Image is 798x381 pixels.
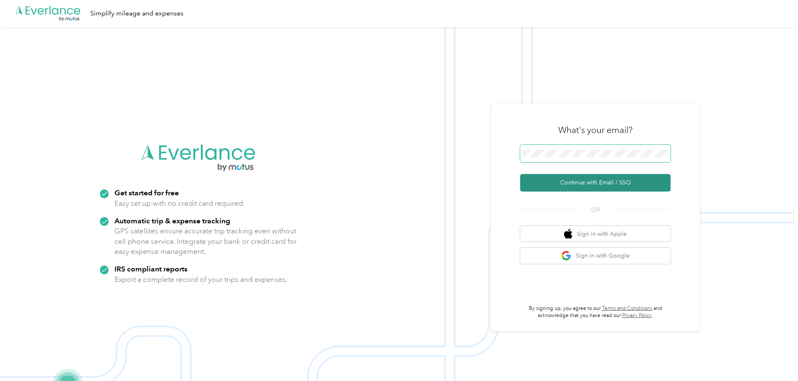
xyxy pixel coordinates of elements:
[520,174,671,192] button: Continue with Email / SSO
[561,251,572,261] img: google logo
[520,305,671,320] p: By signing up, you agree to our and acknowledge that you have read our .
[751,334,798,381] iframe: Everlance-gr Chat Button Frame
[622,312,652,319] a: Privacy Policy
[520,226,671,242] button: apple logoSign in with Apple
[114,188,179,197] strong: Get started for free
[520,248,671,264] button: google logoSign in with Google
[114,198,243,209] p: Easy set up with no credit card required
[564,229,572,239] img: apple logo
[90,8,183,19] div: Simplify mileage and expenses
[114,274,287,285] p: Export a complete record of your trips and expenses.
[581,205,610,214] span: OR
[602,305,652,312] a: Terms and Conditions
[558,124,633,136] h3: What's your email?
[114,216,230,225] strong: Automatic trip & expense tracking
[114,264,188,273] strong: IRS compliant reports
[114,226,297,257] p: GPS satellites ensure accurate trip tracking even without cell phone service. Integrate your bank...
